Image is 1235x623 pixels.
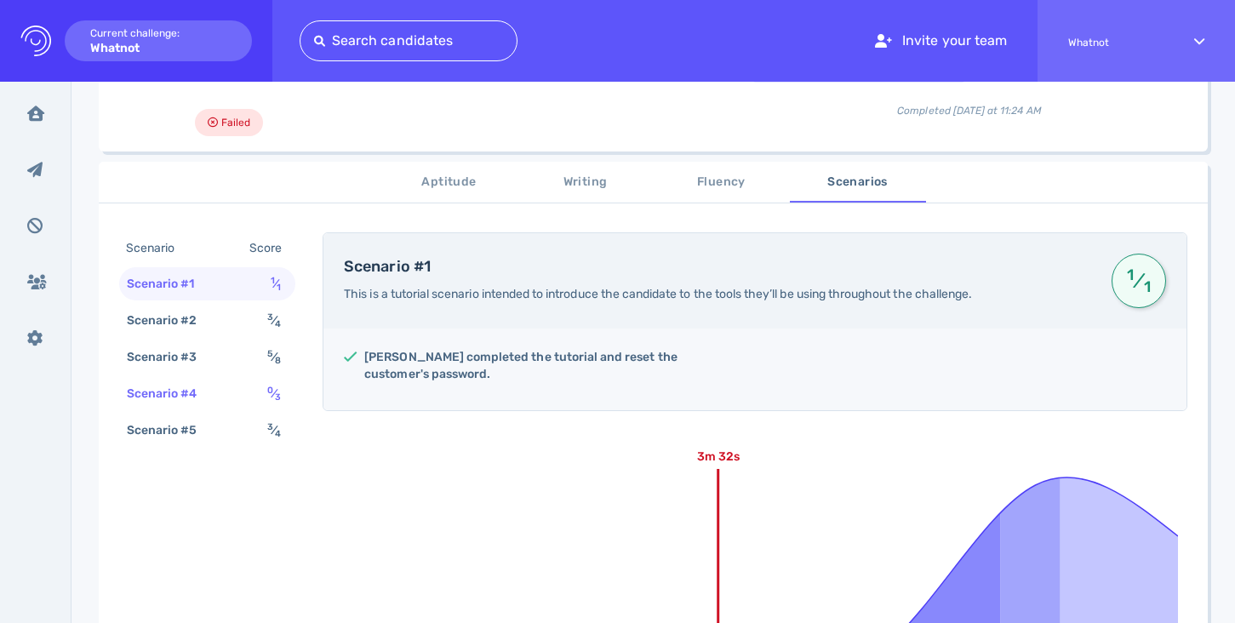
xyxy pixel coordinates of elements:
sup: 1 [271,275,275,286]
span: ⁄ [267,313,281,328]
span: Writing [528,172,643,193]
span: ⁄ [1124,266,1153,296]
span: This is a tutorial scenario intended to introduce the candidate to the tools they’ll be using thr... [344,287,972,301]
sub: 1 [1141,285,1153,289]
span: ⁄ [267,386,281,401]
sub: 1 [277,282,281,293]
sub: 3 [275,392,281,403]
div: Scenario #4 [123,381,218,406]
sup: 0 [267,385,273,396]
span: Failed [221,112,250,133]
div: Scenario [123,236,195,260]
h4: Scenario #1 [344,258,1091,277]
sub: 4 [275,318,281,329]
div: Completed [DATE] at 11:24 AM [752,89,1187,118]
span: ⁄ [267,423,281,437]
span: Whatnot [1068,37,1164,49]
div: Scenario #5 [123,418,218,443]
h5: [PERSON_NAME] completed the tutorial and reset the customer's password. [364,349,741,383]
text: 3m 32s [697,449,740,464]
span: ⁄ [271,277,281,291]
sup: 1 [1124,273,1137,277]
div: Scenario #1 [123,271,215,296]
sup: 5 [267,348,273,359]
sub: 4 [275,428,281,439]
sub: 8 [275,355,281,366]
div: Scenario #3 [123,345,218,369]
div: Scenario #2 [123,308,218,333]
div: Score [246,236,292,260]
span: ⁄ [267,350,281,364]
sup: 3 [267,311,273,323]
sup: 3 [267,421,273,432]
span: Scenarios [800,172,916,193]
span: Aptitude [392,172,507,193]
span: Fluency [664,172,780,193]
